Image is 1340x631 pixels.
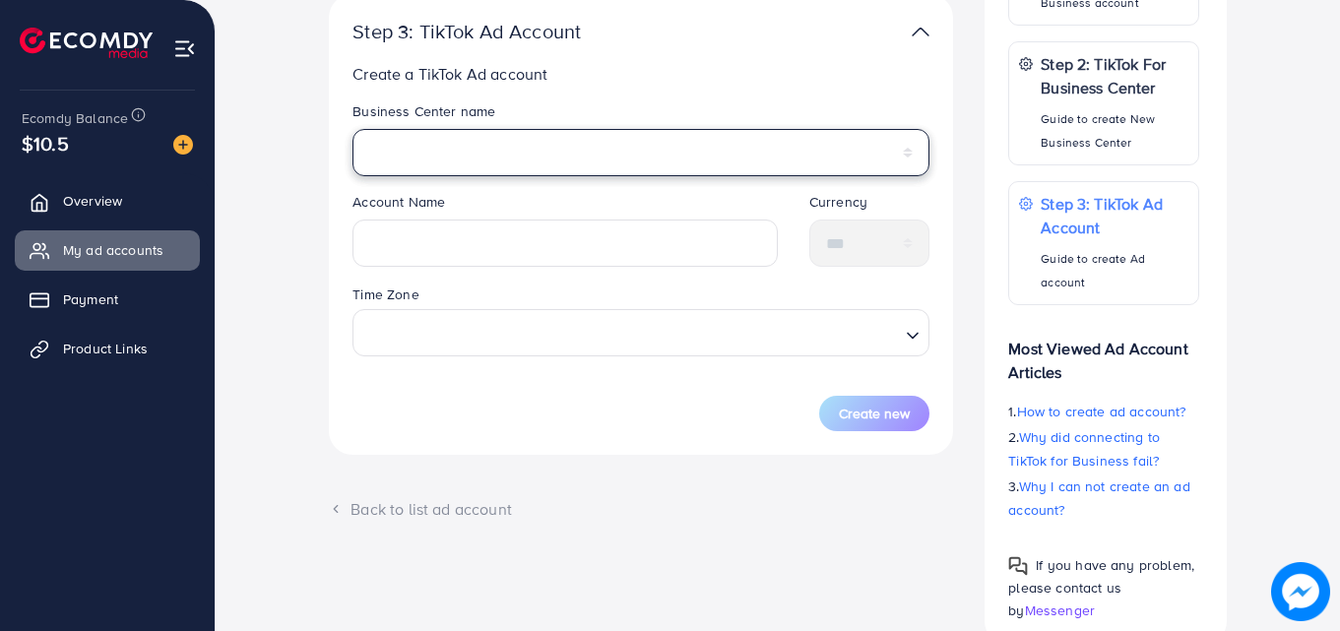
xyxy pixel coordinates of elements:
p: Step 3: TikTok Ad Account [1041,192,1188,239]
a: Product Links [15,329,200,368]
span: Messenger [1025,600,1095,620]
span: Product Links [63,339,148,358]
span: Ecomdy Balance [22,108,128,128]
input: Search for option [361,314,898,350]
span: Why I can not create an ad account? [1008,476,1190,520]
p: Create a TikTok Ad account [352,62,929,86]
span: Payment [63,289,118,309]
span: $10.5 [22,129,69,158]
img: logo [20,28,153,58]
span: My ad accounts [63,240,163,260]
a: Overview [15,181,200,221]
p: Guide to create New Business Center [1041,107,1188,155]
p: Most Viewed Ad Account Articles [1008,321,1199,384]
p: Step 3: TikTok Ad Account [352,20,727,43]
a: Payment [15,280,200,319]
p: 3. [1008,474,1199,522]
span: Create new [839,404,910,423]
span: Why did connecting to TikTok for Business fail? [1008,427,1160,471]
a: My ad accounts [15,230,200,270]
button: Create new [819,396,929,431]
span: How to create ad account? [1017,402,1186,421]
p: 2. [1008,425,1199,473]
img: menu [173,37,196,60]
img: image [173,135,193,155]
span: Overview [63,191,122,211]
img: TikTok partner [912,18,929,46]
div: Back to list ad account [329,498,953,521]
p: 1. [1008,400,1199,423]
legend: Account Name [352,192,778,220]
legend: Business Center name [352,101,929,129]
img: image [1273,564,1327,618]
p: Step 2: TikTok For Business Center [1041,52,1188,99]
img: Popup guide [1008,556,1028,576]
p: Guide to create Ad account [1041,247,1188,294]
legend: Currency [809,192,930,220]
span: If you have any problem, please contact us by [1008,555,1194,620]
div: Search for option [352,309,929,356]
label: Time Zone [352,284,418,304]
